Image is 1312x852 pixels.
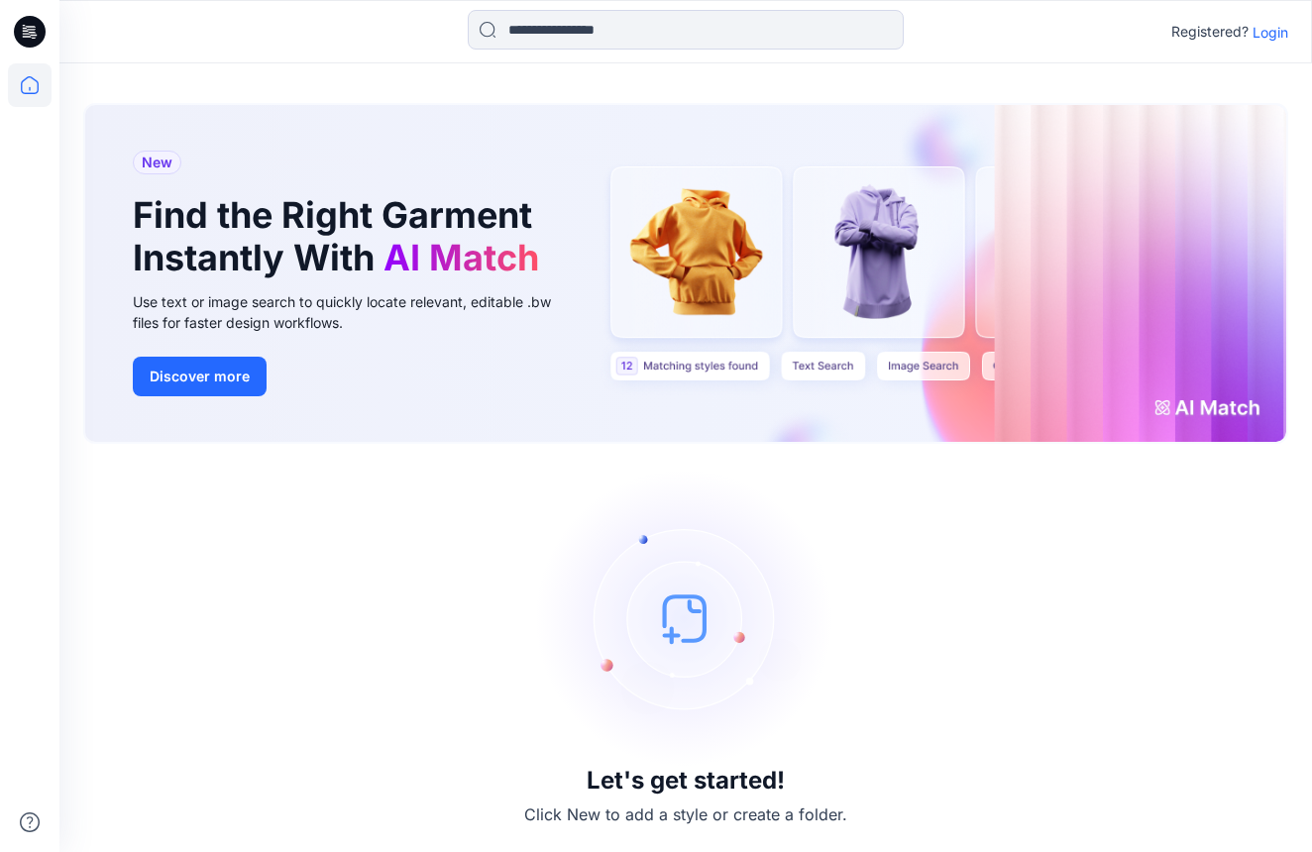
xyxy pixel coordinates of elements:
[1171,20,1249,44] p: Registered?
[142,151,172,174] span: New
[133,357,267,396] button: Discover more
[133,291,579,333] div: Use text or image search to quickly locate relevant, editable .bw files for faster design workflows.
[133,194,549,279] h1: Find the Right Garment Instantly With
[537,470,834,767] img: empty-state-image.svg
[524,802,847,826] p: Click New to add a style or create a folder.
[587,767,785,795] h3: Let's get started!
[383,236,539,279] span: AI Match
[1253,22,1288,43] p: Login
